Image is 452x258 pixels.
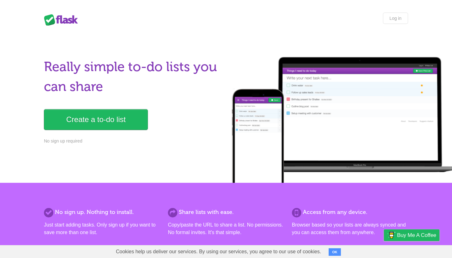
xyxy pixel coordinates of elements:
[44,138,222,144] p: No sign up required
[384,229,439,241] a: Buy me a coffee
[383,13,408,24] a: Log in
[292,208,408,216] h2: Access from any device.
[44,221,160,236] p: Just start adding tasks. Only sign up if you want to save more than one list.
[397,230,436,241] span: Buy me a coffee
[44,208,160,216] h2: No sign up. Nothing to install.
[168,221,284,236] p: Copy/paste the URL to share a list. No permissions. No formal invites. It's that simple.
[292,221,408,236] p: Browser based so your lists are always synced and you can access them from anywhere.
[168,208,284,216] h2: Share lists with ease.
[387,230,395,240] img: Buy me a coffee
[110,245,327,258] span: Cookies help us deliver our services. By using our services, you agree to our use of cookies.
[44,14,82,25] div: Flask Lists
[44,57,222,97] h1: Really simple to-do lists you can share
[44,109,148,130] a: Create a to-do list
[329,248,341,256] button: OK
